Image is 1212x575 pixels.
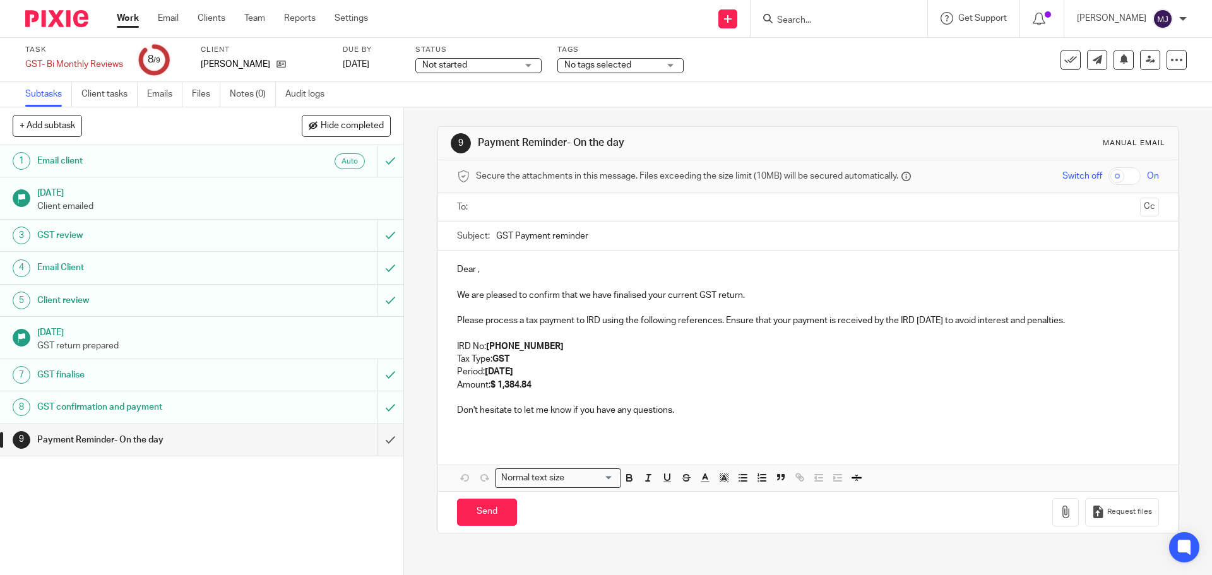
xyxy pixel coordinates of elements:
label: Tags [557,45,684,55]
div: GST- Bi Monthly Reviews [25,58,123,71]
label: Status [415,45,542,55]
div: 7 [13,366,30,384]
span: Get Support [958,14,1007,23]
p: Client emailed [37,200,391,213]
button: + Add subtask [13,115,82,136]
span: Not started [422,61,467,69]
div: 4 [13,259,30,277]
div: 1 [13,152,30,170]
h1: [DATE] [37,184,391,199]
h1: GST review [37,226,256,245]
input: Send [457,499,517,526]
label: To: [457,201,471,213]
h1: Client review [37,291,256,310]
label: Task [25,45,123,55]
h1: Email client [37,151,256,170]
span: Request files [1107,507,1152,517]
a: Email [158,12,179,25]
h1: Payment Reminder- On the day [37,430,256,449]
a: Client tasks [81,82,138,107]
span: Secure the attachments in this message. Files exceeding the size limit (10MB) will be secured aut... [476,170,898,182]
p: Dear , [457,263,1158,276]
a: Audit logs [285,82,334,107]
span: Hide completed [321,121,384,131]
p: Don't hesitate to let me know if you have any questions. [457,404,1158,417]
label: Client [201,45,327,55]
a: Work [117,12,139,25]
div: 5 [13,292,30,309]
div: 9 [13,431,30,449]
p: IRD No: [457,340,1158,353]
img: svg%3E [1153,9,1173,29]
label: Due by [343,45,400,55]
a: Settings [335,12,368,25]
p: [PERSON_NAME] [201,58,270,71]
p: [PERSON_NAME] [1077,12,1146,25]
strong: $ 1,384.84 [490,381,532,389]
span: [DATE] [343,60,369,69]
input: Search for option [568,471,614,485]
div: Manual email [1103,138,1165,148]
button: Cc [1140,198,1159,216]
h1: GST finalise [37,365,256,384]
a: Subtasks [25,82,72,107]
button: Hide completed [302,115,391,136]
a: Reports [284,12,316,25]
h1: Payment Reminder- On the day [478,136,835,150]
h1: Email Client [37,258,256,277]
label: Subject: [457,230,490,242]
a: Files [192,82,220,107]
span: On [1147,170,1159,182]
div: 8 [13,398,30,416]
span: No tags selected [564,61,631,69]
p: We are pleased to confirm that we have finalised your current GST return. [457,289,1158,302]
span: Switch off [1062,170,1102,182]
button: Request files [1085,498,1158,526]
small: /9 [153,57,160,64]
p: Amount: [457,379,1158,391]
p: Tax Type: [457,353,1158,365]
div: 3 [13,227,30,244]
h1: GST confirmation and payment [37,398,256,417]
div: Search for option [495,468,621,488]
div: 8 [148,52,160,67]
a: Notes (0) [230,82,276,107]
a: Emails [147,82,182,107]
p: Period: [457,365,1158,378]
a: Clients [198,12,225,25]
a: Team [244,12,265,25]
h1: [DATE] [37,323,391,339]
p: GST return prepared [37,340,391,352]
strong: [PHONE_NUMBER] [486,342,564,351]
span: Normal text size [498,471,567,485]
img: Pixie [25,10,88,27]
p: Please process a tax payment to IRD using the following references. Ensure that your payment is r... [457,314,1158,327]
strong: GST [492,355,510,364]
div: 9 [451,133,471,153]
strong: [DATE] [485,367,513,376]
div: Auto [335,153,365,169]
input: Search [776,15,889,27]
